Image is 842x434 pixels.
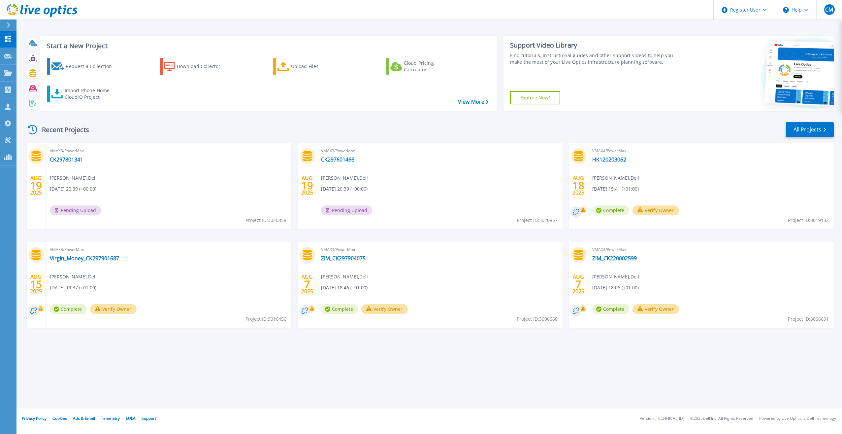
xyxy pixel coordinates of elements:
[50,205,101,215] span: Pending Upload
[301,183,313,188] span: 19
[291,60,344,73] div: Upload Files
[22,416,47,421] a: Privacy Policy
[50,255,119,262] a: Virgin_Money_CK297901687
[65,87,116,100] div: Import Phone Home CloudIQ Project
[101,416,120,421] a: Telemetry
[592,304,629,314] span: Complete
[50,304,87,314] span: Complete
[90,304,137,314] button: Verify Owner
[592,255,637,262] a: ZIM_CK220002599
[321,174,368,182] span: [PERSON_NAME] , Dell
[50,147,287,155] span: VMAX3/PowerMax
[321,284,368,291] span: [DATE] 18:46 (+01:00)
[575,281,581,287] span: 7
[510,41,681,50] div: Support Video Library
[66,60,118,73] div: Request a Collection
[458,99,489,105] a: View More
[404,60,457,73] div: Cloud Pricing Calculator
[47,58,120,75] a: Request a Collection
[510,52,681,65] div: Find tutorials, instructional guides and other support videos to help you make the most of your L...
[50,284,96,291] span: [DATE] 19:37 (+01:00)
[321,246,559,253] span: VMAX3/PowerMax
[50,246,287,253] span: VMAX3/PowerMax
[825,7,833,12] span: CM
[517,217,558,224] span: Project ID: 3020857
[273,58,346,75] a: Upload Files
[592,185,639,193] span: [DATE] 15:41 (+01:00)
[245,217,286,224] span: Project ID: 3020858
[304,281,310,287] span: 7
[592,147,830,155] span: VMAX4/PowerMax
[517,315,558,323] span: Project ID: 3006660
[321,273,368,280] span: [PERSON_NAME] , Dell
[592,273,639,280] span: [PERSON_NAME] , Dell
[759,416,836,421] li: Powered by Live Optics, a Dell Technology
[592,246,830,253] span: VMAX4/PowerMax
[30,183,42,188] span: 19
[321,205,372,215] span: Pending Upload
[572,183,584,188] span: 18
[361,304,408,314] button: Verify Owner
[245,315,286,323] span: Project ID: 3016450
[321,304,358,314] span: Complete
[47,42,488,50] h3: Start a New Project
[632,205,679,215] button: Verify Owner
[50,185,96,193] span: [DATE] 20:39 (+00:00)
[592,205,629,215] span: Complete
[321,185,368,193] span: [DATE] 20:30 (+00:00)
[301,173,313,198] div: AUG 2025
[25,122,98,138] div: Recent Projects
[30,173,42,198] div: AUG 2025
[786,122,834,137] a: All Projects
[592,174,639,182] span: [PERSON_NAME] , Dell
[572,173,585,198] div: AUG 2025
[160,58,233,75] a: Download Collector
[50,273,97,280] span: [PERSON_NAME] , Dell
[177,60,230,73] div: Download Collector
[788,315,829,323] span: Project ID: 3006631
[126,416,136,421] a: EULA
[321,255,366,262] a: ZIM_CK297904075
[572,272,585,296] div: AUG 2025
[788,217,829,224] span: Project ID: 3019132
[30,281,42,287] span: 15
[73,416,95,421] a: Ads & Email
[50,156,83,163] a: CK297801341
[30,272,42,296] div: AUG 2025
[386,58,459,75] a: Cloud Pricing Calculator
[592,156,626,163] a: HK120203062
[52,416,67,421] a: Cookies
[640,416,684,421] li: Version: [TECHNICAL_ID]
[510,91,560,104] a: Explore Now!
[632,304,679,314] button: Verify Owner
[50,174,97,182] span: [PERSON_NAME] , Dell
[142,416,156,421] a: Support
[321,147,559,155] span: VMAX3/PowerMax
[301,272,313,296] div: AUG 2025
[592,284,639,291] span: [DATE] 18:06 (+01:00)
[321,156,354,163] a: CK297601466
[690,416,753,421] li: © 2025 Dell Inc. All Rights Reserved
